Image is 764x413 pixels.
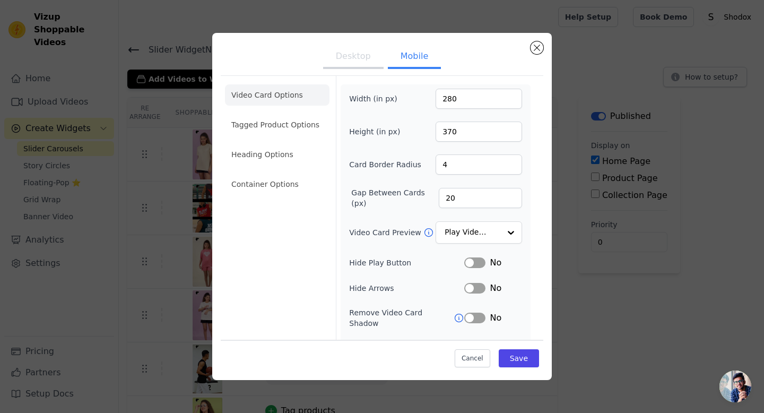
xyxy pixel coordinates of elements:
[225,84,329,106] li: Video Card Options
[349,227,423,238] label: Video Card Preview
[225,144,329,165] li: Heading Options
[349,126,407,137] label: Height (in px)
[531,41,543,54] button: Close modal
[388,46,441,69] button: Mobile
[490,312,501,324] span: No
[349,257,464,268] label: Hide Play Button
[349,159,421,170] label: Card Border Radius
[490,282,501,295] span: No
[323,46,384,69] button: Desktop
[225,174,329,195] li: Container Options
[455,349,490,367] button: Cancel
[719,371,751,402] a: Open chat
[499,349,539,367] button: Save
[351,187,439,209] label: Gap Between Cards (px)
[349,307,454,329] label: Remove Video Card Shadow
[490,256,501,269] span: No
[349,93,407,104] label: Width (in px)
[225,114,329,135] li: Tagged Product Options
[349,283,464,294] label: Hide Arrows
